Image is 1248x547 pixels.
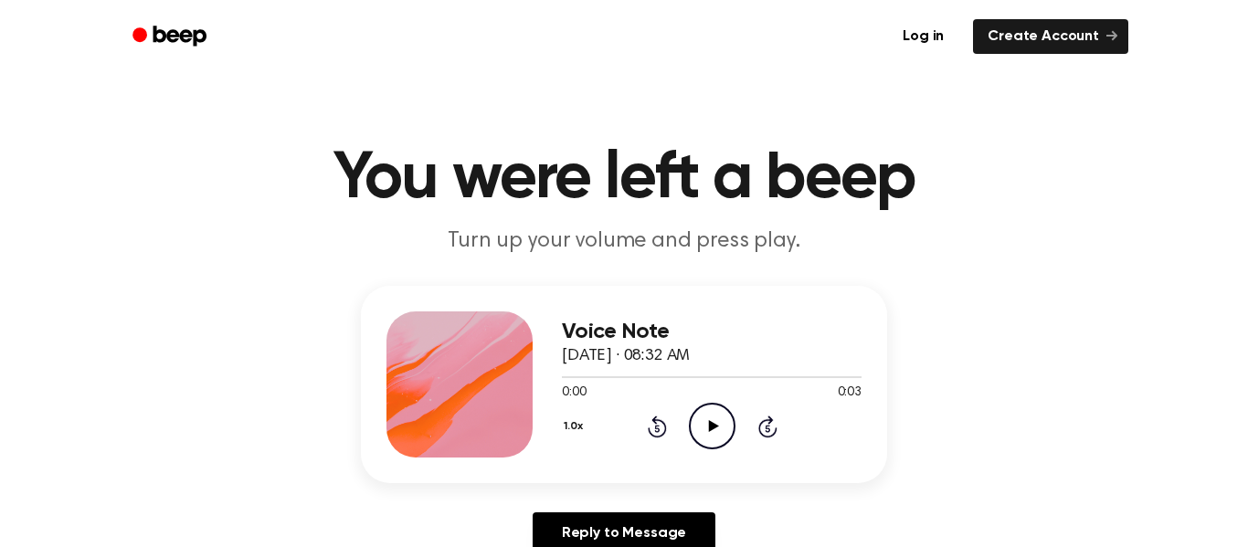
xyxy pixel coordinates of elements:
h3: Voice Note [562,320,862,344]
a: Log in [884,16,962,58]
a: Create Account [973,19,1128,54]
span: 0:03 [838,384,862,403]
a: Beep [120,19,223,55]
span: 0:00 [562,384,586,403]
button: 1.0x [562,411,589,442]
span: [DATE] · 08:32 AM [562,348,690,364]
p: Turn up your volume and press play. [273,226,975,257]
h1: You were left a beep [156,146,1092,212]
